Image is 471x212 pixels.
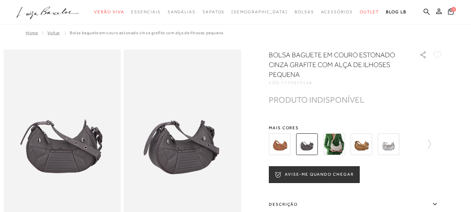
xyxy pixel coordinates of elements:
[296,133,318,155] img: BOLSA BAGUETE EM COURO ESTONADO CINZA GRAFITE COM ALÇA DE ILHOSES PEQUENA
[203,6,225,19] a: categoryNavScreenReaderText
[168,9,196,14] span: Sandálias
[269,133,290,155] img: BOLSA BAGUETE EM COURO CARAMELO COM ALÇA DE ILHOSES PEQUENA
[451,7,456,12] span: 0
[203,9,225,14] span: Sapatos
[94,6,124,19] a: categoryNavScreenReaderText
[269,96,364,103] div: PRODUTO INDISPONÍVEL
[321,6,353,19] a: categoryNavScreenReaderText
[70,30,223,35] span: BOLSA BAGUETE EM COURO ESTONADO CINZA GRAFITE COM ALÇA DE ILHOSES PEQUENA
[378,133,399,155] img: BOLSA BAGUETE EM COURO PRATA COM ALÇA DE ILHOSES PEQUENA
[323,133,345,155] img: BOLSA BAGUETE EM COURO OFF WHITE COM ALÇA DE ILHOSES PEQUENA
[168,6,196,19] a: categoryNavScreenReaderText
[231,9,288,14] span: [DEMOGRAPHIC_DATA]
[47,30,60,35] a: Voltar
[360,9,379,14] span: Outlet
[26,30,38,35] a: Home
[131,6,160,19] a: categoryNavScreenReaderText
[269,126,443,130] span: Mais cores
[231,6,288,19] a: noSubCategoriesText
[350,133,372,155] img: BOLSA BAGUETE EM COURO OURO VELHO COM ALÇA DE ILHOSES PEQUENA
[321,9,353,14] span: Acessórios
[94,9,124,14] span: Verão Viva
[360,6,379,19] a: categoryNavScreenReaderText
[269,166,359,183] button: AVISE-ME QUANDO CHEGAR
[295,6,314,19] a: categoryNavScreenReaderText
[281,80,312,85] span: 7777073148
[386,9,406,14] span: BLOG LB
[386,6,406,19] a: BLOG LB
[446,8,456,17] button: 0
[269,81,408,85] div: CÓD:
[131,9,160,14] span: Essenciais
[295,9,314,14] span: Bolsas
[269,50,400,79] h1: BOLSA BAGUETE EM COURO ESTONADO CINZA GRAFITE COM ALÇA DE ILHOSES PEQUENA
